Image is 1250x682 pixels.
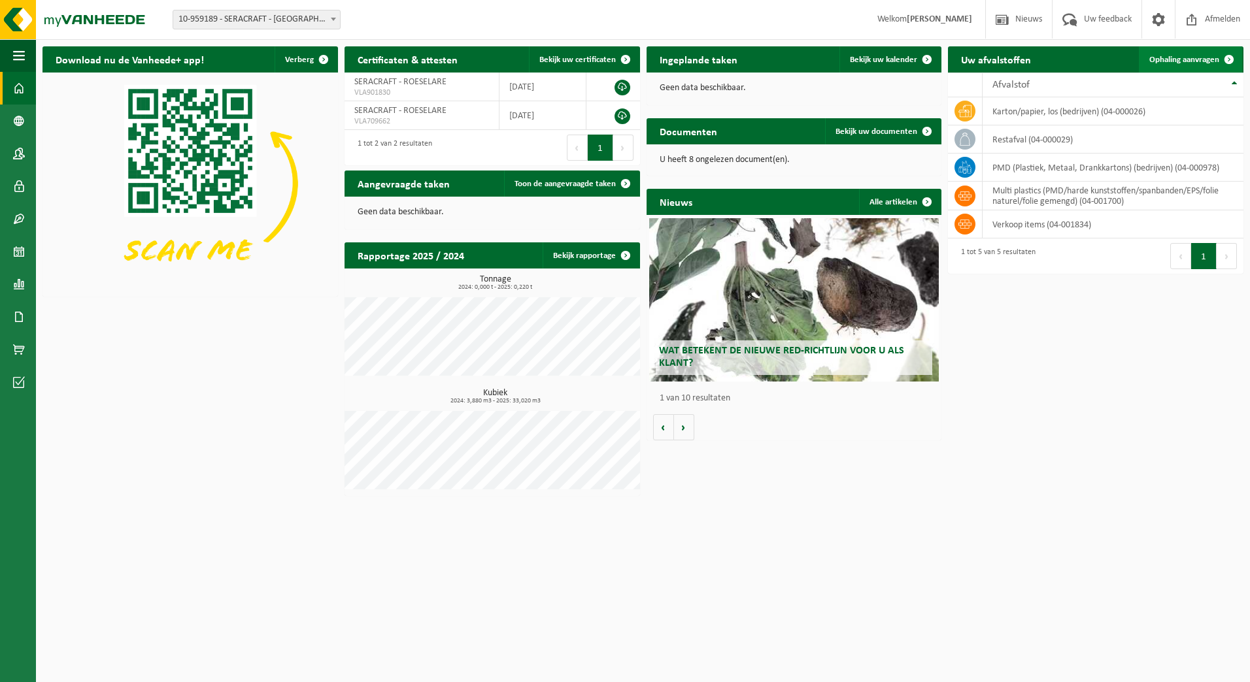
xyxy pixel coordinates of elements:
[358,208,627,217] p: Geen data beschikbaar.
[948,46,1044,72] h2: Uw afvalstoffen
[659,346,904,368] span: Wat betekent de nieuwe RED-richtlijn voor u als klant?
[588,135,613,161] button: 1
[351,398,640,404] span: 2024: 3,880 m3 - 2025: 33,020 m3
[983,97,1243,125] td: karton/papier, los (bedrijven) (04-000026)
[1217,243,1237,269] button: Next
[529,46,639,73] a: Bekijk uw certificaten
[354,88,489,98] span: VLA901830
[351,133,432,162] div: 1 tot 2 van 2 resultaten
[42,73,338,294] img: Download de VHEPlus App
[354,116,489,127] span: VLA709662
[907,14,972,24] strong: [PERSON_NAME]
[647,46,751,72] h2: Ingeplande taken
[539,56,616,64] span: Bekijk uw certificaten
[647,189,705,214] h2: Nieuws
[351,389,640,404] h3: Kubiek
[351,275,640,291] h3: Tonnage
[649,218,939,382] a: Wat betekent de nieuwe RED-richtlijn voor u als klant?
[354,77,447,87] span: SERACRAFT - ROESELARE
[1149,56,1219,64] span: Ophaling aanvragen
[647,118,730,144] h2: Documenten
[660,155,929,165] p: U heeft 8 ongelezen document(en).
[836,127,917,136] span: Bekijk uw documenten
[825,118,940,144] a: Bekijk uw documenten
[173,10,340,29] span: 10-959189 - SERACRAFT - ROESELARE
[499,101,586,130] td: [DATE]
[504,170,639,197] a: Toon de aangevraagde taken
[543,242,639,268] a: Bekijk rapportage
[42,46,217,72] h2: Download nu de Vanheede+ app!
[499,73,586,101] td: [DATE]
[653,414,674,440] button: Vorige
[567,135,588,161] button: Previous
[983,154,1243,182] td: PMD (Plastiek, Metaal, Drankkartons) (bedrijven) (04-000978)
[954,242,1036,270] div: 1 tot 5 van 5 resultaten
[859,189,940,215] a: Alle artikelen
[345,242,477,268] h2: Rapportage 2025 / 2024
[1191,243,1217,269] button: 1
[275,46,337,73] button: Verberg
[660,394,936,403] p: 1 van 10 resultaten
[345,46,471,72] h2: Certificaten & attesten
[660,84,929,93] p: Geen data beschikbaar.
[515,180,616,188] span: Toon de aangevraagde taken
[1139,46,1242,73] a: Ophaling aanvragen
[839,46,940,73] a: Bekijk uw kalender
[354,106,447,116] span: SERACRAFT - ROESELARE
[345,170,463,196] h2: Aangevraagde taken
[1170,243,1191,269] button: Previous
[983,210,1243,238] td: verkoop items (04-001834)
[674,414,694,440] button: Volgende
[983,125,1243,154] td: restafval (04-000029)
[992,80,1030,90] span: Afvalstof
[351,284,640,291] span: 2024: 0,000 t - 2025: 0,220 t
[850,56,917,64] span: Bekijk uw kalender
[983,182,1243,210] td: multi plastics (PMD/harde kunststoffen/spanbanden/EPS/folie naturel/folie gemengd) (04-001700)
[173,10,341,29] span: 10-959189 - SERACRAFT - ROESELARE
[285,56,314,64] span: Verberg
[613,135,633,161] button: Next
